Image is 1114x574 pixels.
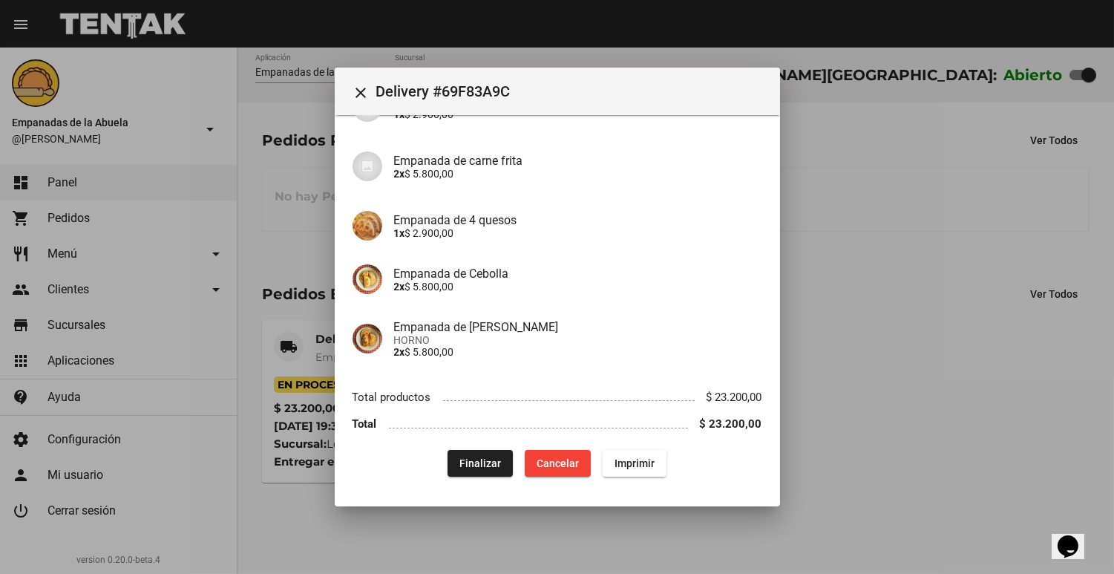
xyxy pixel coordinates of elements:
[353,84,370,102] mat-icon: Cerrar
[1052,515,1099,559] iframe: chat widget
[394,346,762,358] p: $ 5.800,00
[448,450,513,477] button: Finalizar
[394,320,762,334] h4: Empanada de [PERSON_NAME]
[394,281,762,293] p: $ 5.800,00
[394,267,762,281] h4: Empanada de Cebolla
[347,76,376,106] button: Cerrar
[459,457,501,469] span: Finalizar
[603,450,666,477] button: Imprimir
[353,264,382,294] img: 4c2ccd53-78ad-4b11-8071-b758d1175bd1.jpg
[394,281,405,293] b: 2x
[353,151,382,181] img: 07c47add-75b0-4ce5-9aba-194f44787723.jpg
[353,383,762,411] li: Total productos $ 23.200,00
[353,324,382,353] img: f753fea7-0f09-41b3-9a9e-ddb84fc3b359.jpg
[376,79,768,103] span: Delivery #69F83A9C
[394,168,405,180] b: 2x
[394,168,762,180] p: $ 5.800,00
[394,346,405,358] b: 2x
[537,457,579,469] span: Cancelar
[353,411,762,438] li: Total $ 23.200,00
[394,227,405,239] b: 1x
[525,450,591,477] button: Cancelar
[394,227,762,239] p: $ 2.900,00
[394,213,762,227] h4: Empanada de 4 quesos
[394,154,762,168] h4: Empanada de carne frita
[394,334,762,346] span: HORNO
[353,211,382,241] img: 363ca94e-5ed4-4755-8df0-ca7d50f4a994.jpg
[615,457,655,469] span: Imprimir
